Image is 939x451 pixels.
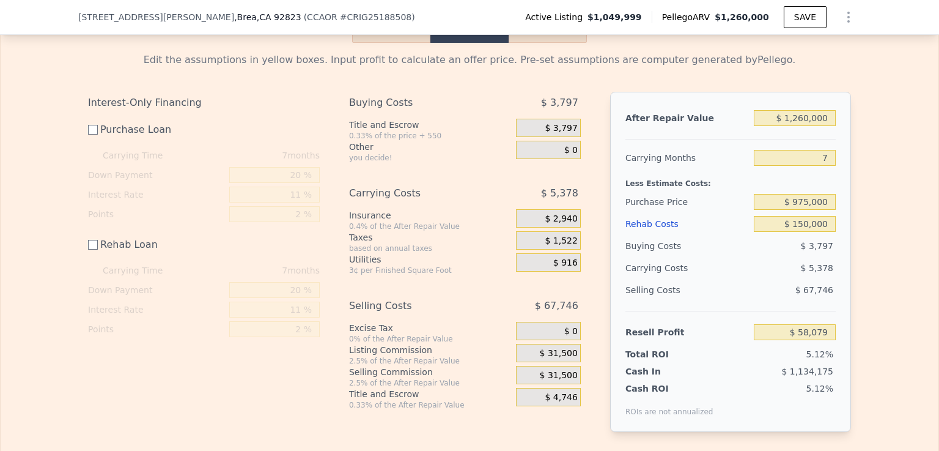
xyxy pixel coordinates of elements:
span: $1,260,000 [715,12,769,22]
div: Carrying Costs [349,182,485,204]
div: Interest Rate [88,185,224,204]
span: $ 67,746 [795,285,833,295]
div: 7 months [187,146,320,165]
span: $ 916 [553,258,578,269]
div: Cash ROI [625,382,713,395]
span: # CRIG25188508 [340,12,411,22]
label: Purchase Loan [88,119,224,141]
div: Utilities [349,253,511,266]
div: Carrying Months [625,147,749,169]
div: Edit the assumptions in yellow boxes. Input profit to calculate an offer price. Pre-set assumptio... [88,53,851,67]
span: $ 4,746 [545,392,577,403]
div: Carrying Costs [625,257,702,279]
div: 0.4% of the After Repair Value [349,222,511,231]
span: $ 5,378 [801,263,833,273]
div: Points [88,319,224,339]
span: CCAOR [307,12,337,22]
label: Rehab Loan [88,234,224,256]
div: Selling Commission [349,366,511,378]
span: $ 67,746 [535,295,578,317]
span: $ 0 [564,145,578,156]
div: 0% of the After Repair Value [349,334,511,344]
div: Interest Rate [88,300,224,319]
div: you decide! [349,153,511,163]
span: , Brea [234,11,301,23]
span: Pellego ARV [662,11,715,23]
div: Other [349,141,511,153]
span: $ 3,797 [801,241,833,251]
div: Cash In [625,365,702,378]
div: Selling Costs [349,295,485,317]
div: Listing Commission [349,344,511,356]
button: Show Options [836,5,861,29]
div: Total ROI [625,348,702,360]
div: 0.33% of the After Repair Value [349,400,511,410]
div: 2.5% of the After Repair Value [349,378,511,388]
div: Interest-Only Financing [88,92,320,114]
div: Excise Tax [349,322,511,334]
span: [STREET_ADDRESS][PERSON_NAME] [78,11,234,23]
input: Rehab Loan [88,240,98,250]
div: 0.33% of the price + 550 [349,131,511,141]
div: Down Payment [88,280,224,300]
div: 3¢ per Finished Square Foot [349,266,511,275]
span: 5.12% [806,384,833,393]
span: $ 31,500 [540,370,578,381]
button: SAVE [784,6,827,28]
span: $ 5,378 [541,182,578,204]
span: $1,049,999 [587,11,642,23]
span: , CA 92823 [257,12,301,22]
input: Purchase Loan [88,125,98,135]
div: Less Estimate Costs: [625,169,836,191]
div: 2.5% of the After Repair Value [349,356,511,366]
div: Rehab Costs [625,213,749,235]
div: Buying Costs [349,92,485,114]
div: Selling Costs [625,279,749,301]
div: 7 months [187,261,320,280]
div: Down Payment [88,165,224,185]
div: Taxes [349,231,511,244]
span: $ 31,500 [540,348,578,359]
div: based on annual taxes [349,244,511,253]
span: $ 3,797 [541,92,578,114]
div: Carrying Time [103,261,182,280]
div: Carrying Time [103,146,182,165]
span: Active Listing [525,11,587,23]
span: $ 3,797 [545,123,577,134]
span: 5.12% [806,349,833,359]
div: After Repair Value [625,107,749,129]
div: ( ) [304,11,415,23]
div: ROIs are not annualized [625,395,713,417]
span: $ 1,522 [545,236,577,247]
span: $ 1,134,175 [781,367,833,376]
div: Points [88,204,224,224]
div: Resell Profit [625,321,749,343]
span: $ 2,940 [545,214,577,225]
div: Buying Costs [625,235,749,257]
div: Insurance [349,209,511,222]
div: Purchase Price [625,191,749,213]
div: Title and Escrow [349,119,511,131]
div: Title and Escrow [349,388,511,400]
span: $ 0 [564,326,578,337]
